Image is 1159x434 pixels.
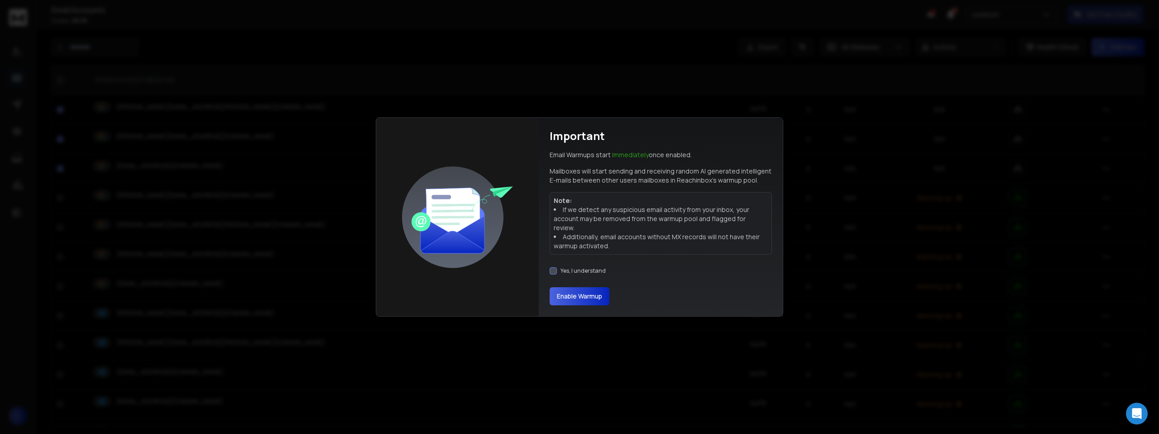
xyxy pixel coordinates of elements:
[612,150,649,159] span: Immediately
[554,205,768,232] li: If we detect any suspicious email activity from your inbox, your account may be removed from the ...
[560,267,606,275] label: Yes, I understand
[550,129,605,143] h1: Important
[550,167,772,185] p: Mailboxes will start sending and receiving random AI generated intelligent E-mails between other ...
[554,232,768,251] li: Additionally, email accounts without MX records will not have their warmup activated.
[554,196,768,205] p: Note:
[550,287,609,305] button: Enable Warmup
[550,150,692,159] p: Email Warmups start once enabled.
[1126,403,1148,424] div: Open Intercom Messenger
